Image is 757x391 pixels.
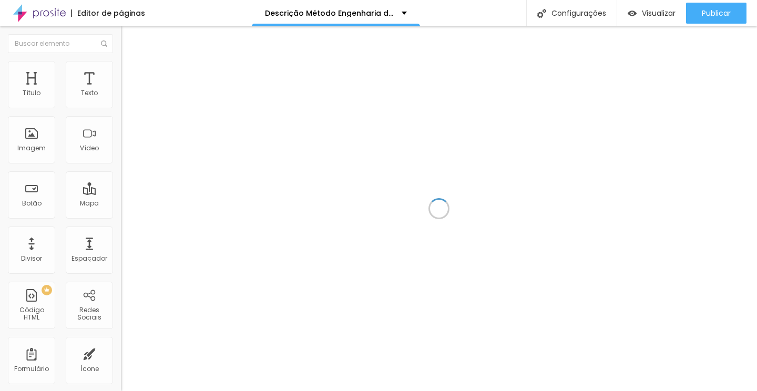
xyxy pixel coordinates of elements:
div: Código HTML [11,306,52,322]
div: Divisor [21,255,42,262]
button: Visualizar [617,3,686,24]
span: Visualizar [642,9,676,17]
img: Icone [537,9,546,18]
div: Espaçador [71,255,107,262]
p: Descrição Método Engenharia da Autoridade [265,9,394,17]
div: Mapa [80,200,99,207]
div: Imagem [17,145,46,152]
input: Buscar elemento [8,34,113,53]
div: Formulário [14,365,49,373]
div: Botão [22,200,42,207]
span: Publicar [702,9,731,17]
div: Vídeo [80,145,99,152]
button: Publicar [686,3,746,24]
div: Editor de páginas [71,9,145,17]
img: view-1.svg [628,9,637,18]
img: Icone [101,40,107,47]
div: Texto [81,89,98,97]
div: Redes Sociais [68,306,110,322]
div: Título [23,89,40,97]
div: Ícone [80,365,99,373]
